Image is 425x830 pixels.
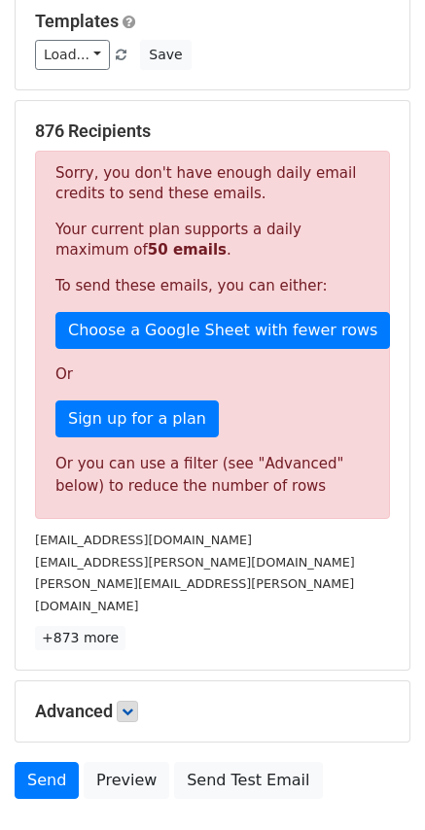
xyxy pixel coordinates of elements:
a: +873 more [35,626,125,650]
a: Choose a Google Sheet with fewer rows [55,312,390,349]
small: [EMAIL_ADDRESS][DOMAIN_NAME] [35,533,252,547]
a: Sign up for a plan [55,400,219,437]
a: Send Test Email [174,762,322,799]
p: Or [55,364,370,385]
a: Send [15,762,79,799]
a: Load... [35,40,110,70]
h5: Advanced [35,701,390,722]
iframe: Chat Widget [328,737,425,830]
a: Preview [84,762,169,799]
div: Or you can use a filter (see "Advanced" below) to reduce the number of rows [55,453,370,497]
strong: 50 emails [148,241,227,259]
small: [EMAIL_ADDRESS][PERSON_NAME][DOMAIN_NAME] [35,555,355,570]
small: [PERSON_NAME][EMAIL_ADDRESS][PERSON_NAME][DOMAIN_NAME] [35,576,354,613]
button: Save [140,40,191,70]
h5: 876 Recipients [35,121,390,142]
a: Templates [35,11,119,31]
p: Your current plan supports a daily maximum of . [55,220,370,260]
p: To send these emails, you can either: [55,276,370,296]
p: Sorry, you don't have enough daily email credits to send these emails. [55,163,370,204]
